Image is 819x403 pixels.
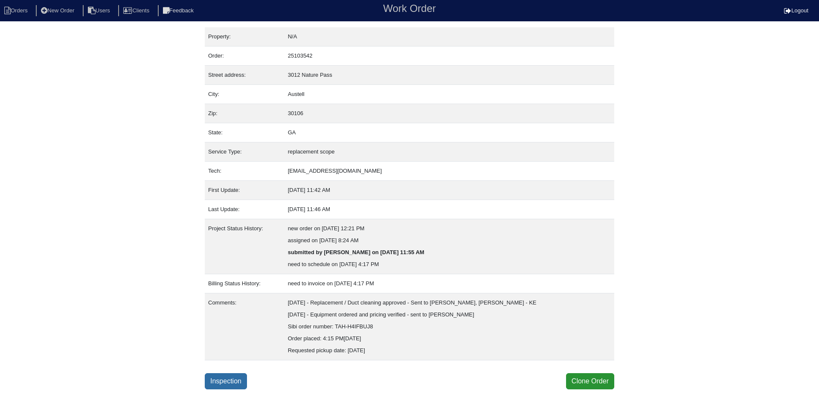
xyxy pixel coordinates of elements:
[205,27,285,46] td: Property:
[285,104,614,123] td: 30106
[205,104,285,123] td: Zip:
[285,27,614,46] td: N/A
[784,7,808,14] a: Logout
[285,46,614,66] td: 25103542
[83,5,117,17] li: Users
[158,5,200,17] li: Feedback
[205,181,285,200] td: First Update:
[205,66,285,85] td: Street address:
[118,7,156,14] a: Clients
[288,235,611,246] div: assigned on [DATE] 8:24 AM
[285,66,614,85] td: 3012 Nature Pass
[205,293,285,360] td: Comments:
[36,7,81,14] a: New Order
[566,373,614,389] button: Clone Order
[205,123,285,142] td: State:
[288,223,611,235] div: new order on [DATE] 12:21 PM
[285,123,614,142] td: GA
[285,142,614,162] td: replacement scope
[36,5,81,17] li: New Order
[288,246,611,258] div: submitted by [PERSON_NAME] on [DATE] 11:55 AM
[83,7,117,14] a: Users
[285,181,614,200] td: [DATE] 11:42 AM
[205,142,285,162] td: Service Type:
[285,162,614,181] td: [EMAIL_ADDRESS][DOMAIN_NAME]
[285,293,614,360] td: [DATE] - Replacement / Duct cleaning approved - Sent to [PERSON_NAME], [PERSON_NAME] - KE [DATE] ...
[205,200,285,219] td: Last Update:
[205,46,285,66] td: Order:
[205,274,285,293] td: Billing Status History:
[205,162,285,181] td: Tech:
[288,258,611,270] div: need to schedule on [DATE] 4:17 PM
[285,85,614,104] td: Austell
[118,5,156,17] li: Clients
[205,85,285,104] td: City:
[285,200,614,219] td: [DATE] 11:46 AM
[288,278,611,290] div: need to invoice on [DATE] 4:17 PM
[205,373,247,389] a: Inspection
[205,219,285,274] td: Project Status History:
